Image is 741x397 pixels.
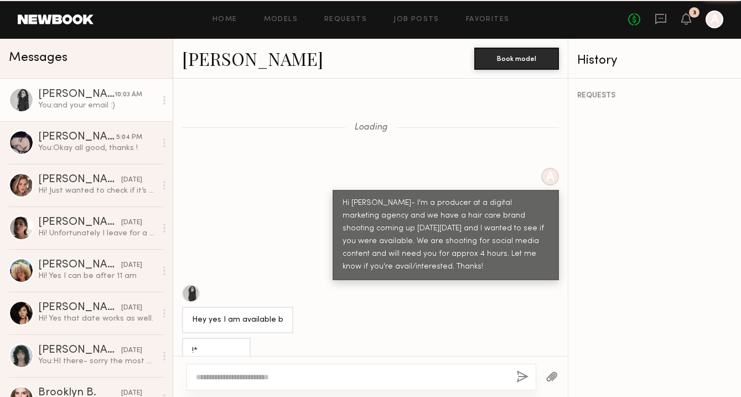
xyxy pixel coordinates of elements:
[38,174,121,185] div: [PERSON_NAME]
[192,314,283,327] div: Hey yes I am available b
[38,228,156,239] div: Hi! Unfortunately I leave for a trip to [GEOGRAPHIC_DATA] that day!
[693,10,696,16] div: 3
[38,345,121,356] div: [PERSON_NAME]
[116,132,142,143] div: 5:04 PM
[121,303,142,313] div: [DATE]
[474,48,559,70] button: Book model
[354,123,387,132] span: Loading
[38,217,121,228] div: [PERSON_NAME]
[38,260,121,271] div: [PERSON_NAME]
[38,271,156,281] div: Hi! Yes I can be after 11 am
[121,346,142,356] div: [DATE]
[121,175,142,185] div: [DATE]
[393,16,439,23] a: Job Posts
[343,197,549,274] div: Hi [PERSON_NAME]- I'm a producer at a digital marketing agency and we have a hair care brand shoo...
[38,313,156,324] div: Hi! Yes that date works as well.
[121,260,142,271] div: [DATE]
[466,16,510,23] a: Favorites
[121,218,142,228] div: [DATE]
[38,132,116,143] div: [PERSON_NAME]
[38,302,121,313] div: [PERSON_NAME]
[38,100,156,111] div: You: and your email :)
[182,47,323,70] a: [PERSON_NAME]
[115,90,142,100] div: 10:03 AM
[264,16,298,23] a: Models
[38,185,156,196] div: Hi! Just wanted to check if it’s there any update ?
[38,143,156,153] div: You: Okay all good, thanks !
[706,11,723,28] a: A
[213,16,237,23] a: Home
[9,51,68,64] span: Messages
[474,53,559,63] a: Book model
[577,92,732,100] div: REQUESTS
[38,356,156,367] div: You: HI there- sorry the most we can do is 1k.
[38,89,115,100] div: [PERSON_NAME]
[577,54,732,67] div: History
[324,16,367,23] a: Requests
